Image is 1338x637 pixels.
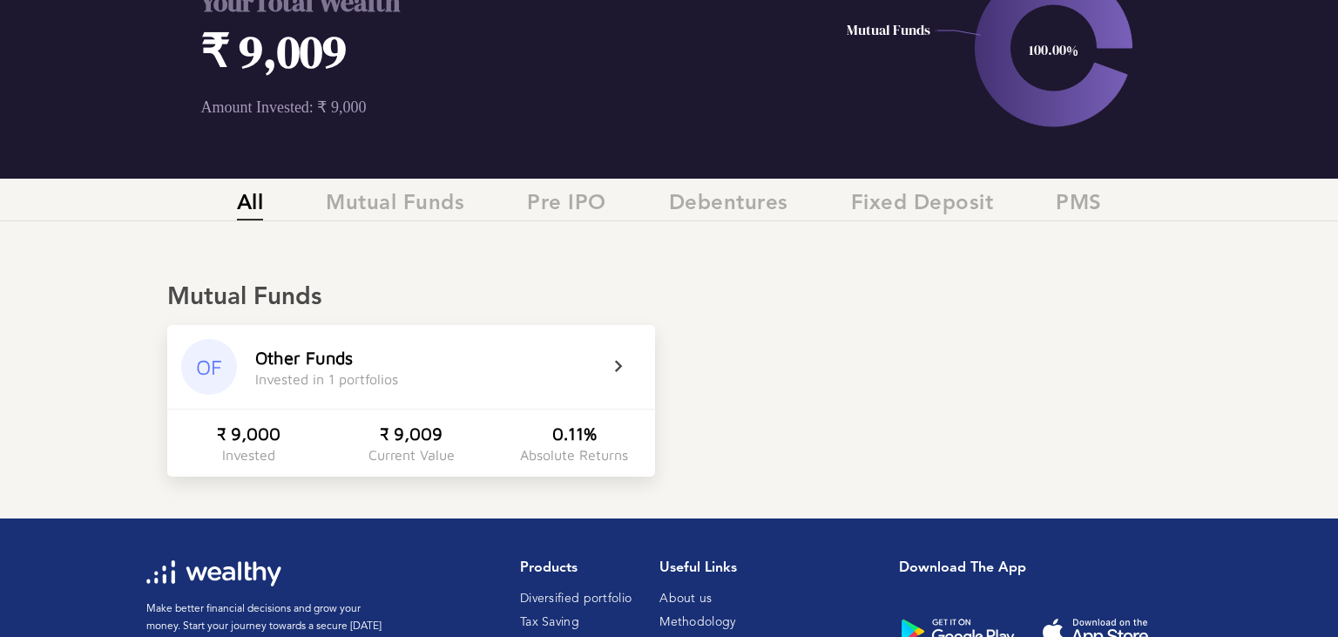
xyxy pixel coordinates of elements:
div: Current Value [368,447,455,463]
p: Amount Invested: ₹ 9,000 [200,98,769,117]
div: 0.11% [552,424,597,444]
div: OF [181,339,237,395]
span: Debentures [669,192,788,220]
span: All [237,192,264,220]
span: Pre IPO [527,192,606,220]
a: Tax Saving [520,616,579,628]
span: Fixed Deposit [851,192,994,220]
text: 100.00% [1029,40,1078,59]
h1: Products [520,560,632,577]
a: About us [659,593,712,605]
div: Invested in 1 portfolios [255,371,398,387]
h1: Download the app [899,560,1178,577]
h1: ₹ 9,009 [200,20,769,82]
h1: Useful Links [659,560,758,577]
div: Absolute Returns [520,447,628,463]
span: PMS [1056,192,1102,220]
div: ₹ 9,009 [380,424,443,444]
a: Diversified portfolio [520,593,632,605]
img: wl-logo-white.svg [146,560,281,586]
a: Methodology [659,616,735,628]
text: Mutual Funds [847,20,930,39]
div: Invested [222,447,275,463]
div: Mutual Funds [167,283,1171,313]
span: Mutual Funds [326,192,464,220]
div: ₹ 9,000 [217,424,280,444]
div: Other Funds [255,348,353,368]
